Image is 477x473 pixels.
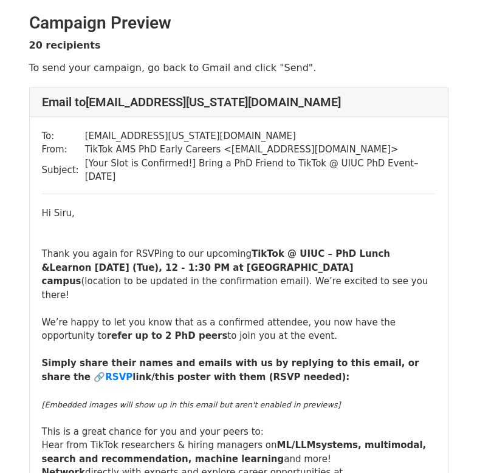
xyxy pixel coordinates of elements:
[29,39,101,51] strong: 20 recipients
[132,372,349,383] strong: link/this poster with them (RSVP needed):
[42,262,354,287] strong: on [DATE] (Tue), 12 - 1:30 PM at [GEOGRAPHIC_DATA] campus
[42,400,341,409] em: [Embedded images will show up in this email but aren't enabled in previews]
[42,95,436,109] h4: Email to [EMAIL_ADDRESS][US_STATE][DOMAIN_NAME]
[85,143,436,157] td: TikTok AMS PhD Early Careers < [EMAIL_ADDRESS][DOMAIN_NAME] >
[29,61,448,74] p: To send your campaign, go back to Gmail and click "Send".
[105,372,132,383] a: RSVP
[42,143,85,157] td: From:
[42,157,85,184] td: Subject:
[85,129,436,143] td: [EMAIL_ADDRESS][US_STATE][DOMAIN_NAME]
[42,316,436,343] div: We’re happy to let you know that as a confirmed attendee, you now have the opportunity to to join...
[42,358,419,383] strong: Simply share their names and emails with us by replying to this email, or share the 🔗
[85,157,436,184] td: [Your Slot is Confirmed!] Bring a PhD Friend to TikTok @ UIUC PhD Event– [DATE]
[42,247,436,302] div: Thank you again for RSVPing to our upcoming (location to be updated in the confirmation email). W...
[42,129,85,143] td: To:
[42,248,391,273] strong: TikTok @ UIUC – PhD Lunch &
[42,438,436,466] div: Hear from TikTok researchers & hiring managers on and more!
[107,330,228,341] strong: refer up to 2 PhD peers
[29,13,448,33] h2: Campaign Preview
[42,425,436,439] div: This is a great chance for you and your peers to:
[50,262,79,273] strong: Learn
[295,440,315,451] strong: LLM
[42,398,436,412] div: ​ ​
[42,206,436,220] div: Hi Siru,
[276,440,295,451] strong: ML/
[42,440,427,464] strong: systems, multimodal, search and recommendation, machine learning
